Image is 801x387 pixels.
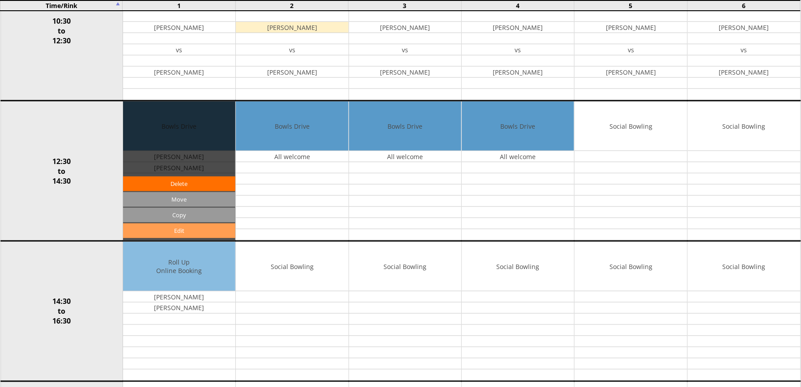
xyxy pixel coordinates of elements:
td: 6 [687,0,801,11]
td: Bowls Drive [236,101,348,151]
td: Social Bowling [236,242,348,291]
td: Social Bowling [575,242,687,291]
td: 5 [575,0,688,11]
td: Social Bowling [349,242,461,291]
td: [PERSON_NAME] [123,67,235,78]
td: vs [688,44,801,55]
td: [PERSON_NAME] [349,22,461,33]
td: [PERSON_NAME] [349,67,461,78]
a: Edit [123,223,235,238]
td: vs [575,44,687,55]
td: 4 [461,0,575,11]
td: Bowls Drive [349,101,461,151]
input: Copy [123,208,235,223]
td: 3 [349,0,462,11]
td: Social Bowling [462,242,574,291]
td: 14:30 to 16:30 [0,241,123,382]
td: [PERSON_NAME] [123,22,235,33]
td: [PERSON_NAME] [462,22,574,33]
td: [PERSON_NAME] [688,22,801,33]
td: Bowls Drive [462,101,574,151]
td: Roll Up Online Booking [123,242,235,291]
td: [PERSON_NAME] [688,67,801,78]
td: vs [349,44,461,55]
td: [PERSON_NAME] [123,291,235,303]
td: 12:30 to 14:30 [0,101,123,241]
a: Delete [123,177,235,191]
td: 2 [235,0,349,11]
td: [PERSON_NAME] [462,67,574,78]
td: 1 [122,0,235,11]
td: [PERSON_NAME] [236,67,348,78]
input: Move [123,192,235,207]
td: [PERSON_NAME] [123,303,235,314]
td: Social Bowling [688,101,801,151]
td: All welcome [462,151,574,162]
td: [PERSON_NAME] [575,67,687,78]
td: Time/Rink [0,0,123,11]
td: Social Bowling [688,242,801,291]
td: vs [236,44,348,55]
td: All welcome [349,151,461,162]
td: All welcome [236,151,348,162]
td: vs [123,44,235,55]
td: [PERSON_NAME] [575,22,687,33]
td: Social Bowling [575,101,687,151]
td: vs [462,44,574,55]
td: [PERSON_NAME] [236,22,348,33]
